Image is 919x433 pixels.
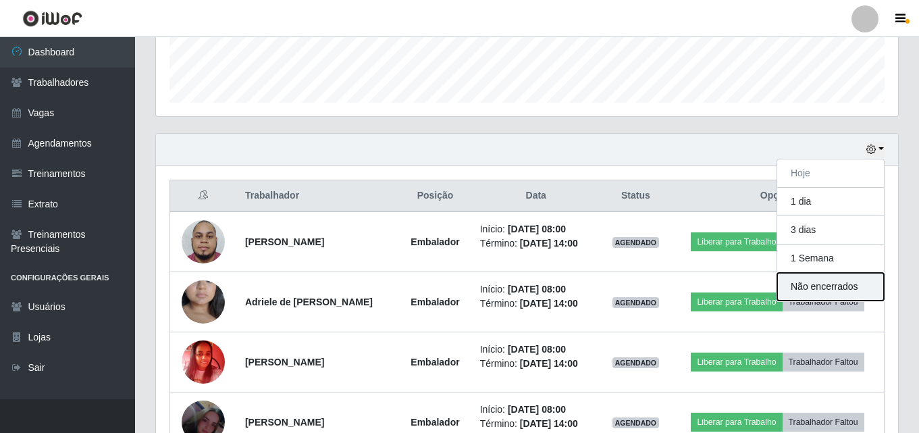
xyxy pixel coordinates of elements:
strong: Embalador [411,297,459,307]
time: [DATE] 08:00 [508,404,566,415]
strong: [PERSON_NAME] [245,417,324,428]
strong: [PERSON_NAME] [245,236,324,247]
li: Término: [480,417,592,431]
strong: Embalador [411,236,459,247]
button: Liberar para Trabalho [691,413,782,432]
li: Término: [480,297,592,311]
th: Posição [398,180,471,212]
time: [DATE] 08:00 [508,344,566,355]
button: Trabalhador Faltou [783,292,864,311]
time: [DATE] 14:00 [520,298,578,309]
time: [DATE] 14:00 [520,358,578,369]
time: [DATE] 08:00 [508,284,566,295]
button: Liberar para Trabalho [691,292,782,311]
li: Início: [480,403,592,417]
img: CoreUI Logo [22,10,82,27]
span: AGENDADO [612,417,660,428]
button: 3 dias [777,216,884,245]
button: Não encerrados [777,273,884,301]
span: AGENDADO [612,297,660,308]
th: Data [472,180,600,212]
button: Liberar para Trabalho [691,232,782,251]
span: AGENDADO [612,357,660,368]
time: [DATE] 08:00 [508,224,566,234]
li: Início: [480,342,592,357]
strong: [PERSON_NAME] [245,357,324,367]
th: Trabalhador [237,180,398,212]
img: 1734548593883.jpeg [182,254,225,350]
img: 1716661662747.jpeg [182,213,225,270]
li: Início: [480,222,592,236]
strong: Embalador [411,417,459,428]
th: Status [600,180,671,212]
li: Término: [480,357,592,371]
button: Trabalhador Faltou [783,353,864,372]
strong: Embalador [411,357,459,367]
time: [DATE] 14:00 [520,238,578,249]
button: Trabalhador Faltou [783,413,864,432]
span: AGENDADO [612,237,660,248]
img: 1747400784122.jpeg [182,333,225,390]
button: Hoje [777,159,884,188]
button: 1 Semana [777,245,884,273]
button: 1 dia [777,188,884,216]
button: Liberar para Trabalho [691,353,782,372]
li: Início: [480,282,592,297]
th: Opções [671,180,884,212]
time: [DATE] 14:00 [520,418,578,429]
strong: Adriele de [PERSON_NAME] [245,297,373,307]
li: Término: [480,236,592,251]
